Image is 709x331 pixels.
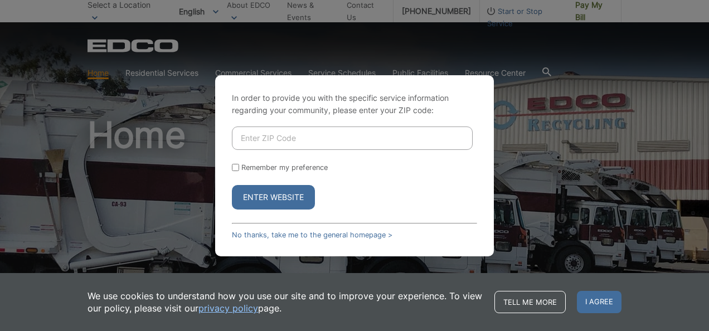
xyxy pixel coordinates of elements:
[232,126,473,150] input: Enter ZIP Code
[232,231,392,239] a: No thanks, take me to the general homepage >
[232,185,315,210] button: Enter Website
[577,291,621,313] span: I agree
[241,163,328,172] label: Remember my preference
[494,291,566,313] a: Tell me more
[232,92,477,116] p: In order to provide you with the specific service information regarding your community, please en...
[88,290,483,314] p: We use cookies to understand how you use our site and to improve your experience. To view our pol...
[198,302,258,314] a: privacy policy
